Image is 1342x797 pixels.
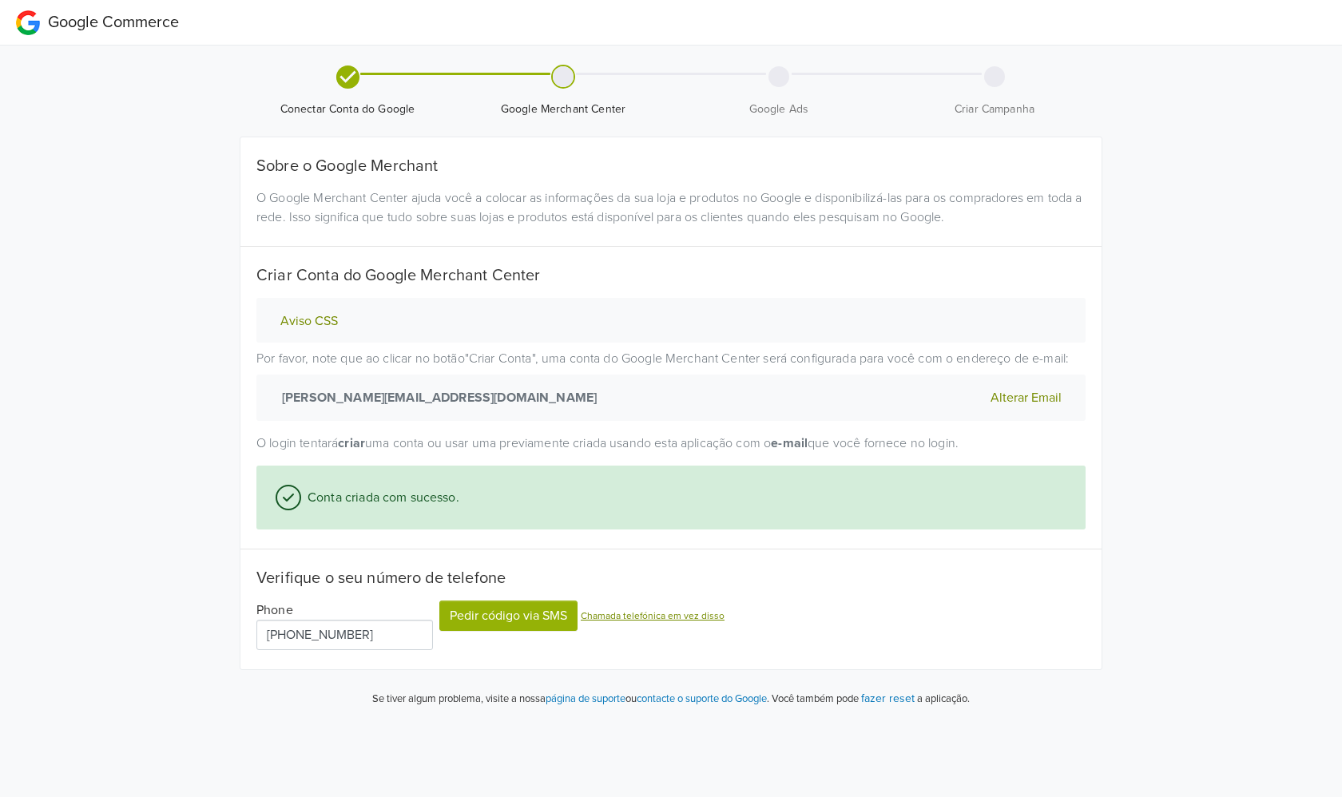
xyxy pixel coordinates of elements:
input: 1 (702) 123-4567 [256,620,433,650]
strong: e-mail [771,435,808,451]
span: Conta criada com sucesso. [301,488,459,507]
button: Aviso CSS [276,313,343,330]
button: Alterar Email [986,387,1066,408]
strong: [PERSON_NAME][EMAIL_ADDRESS][DOMAIN_NAME] [276,388,597,407]
h5: Criar Conta do Google Merchant Center [256,266,1086,285]
h5: Verifique o seu número de telefone [256,569,1086,588]
button: Pedir código via SMS [439,601,578,631]
button: Chamada telefónica em vez disso [581,609,725,623]
span: Conectar Conta do Google [246,101,449,117]
div: Phone [256,601,433,620]
span: Criar Campanha [893,101,1096,117]
span: Google Commerce [48,13,179,32]
p: Por favor, note que ao clicar no botão " Criar Conta " , uma conta do Google Merchant Center será... [256,349,1086,421]
p: Se tiver algum problema, visite a nossa ou . [372,692,769,708]
a: contacte o suporte do Google [637,692,767,705]
button: fazer reset [861,689,915,708]
p: O login tentará uma conta ou usar uma previamente criada usando esta aplicação com o que você for... [256,434,1086,453]
span: Google Ads [677,101,880,117]
span: Google Merchant Center [462,101,665,117]
strong: criar [338,435,365,451]
p: Você também pode a aplicação. [769,689,970,708]
h5: Sobre o Google Merchant [256,157,1086,176]
a: página de suporte [546,692,625,705]
div: O Google Merchant Center ajuda você a colocar as informações da sua loja e produtos no Google e d... [244,188,1098,227]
